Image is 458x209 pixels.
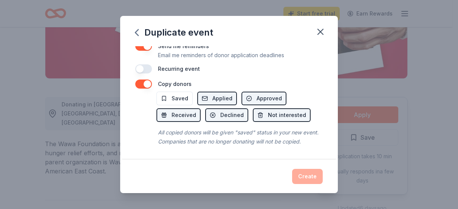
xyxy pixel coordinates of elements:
span: Saved [172,94,188,103]
span: Declined [220,111,244,120]
button: Declined [205,108,248,122]
p: Email me reminders of donor application deadlines [158,51,284,60]
button: Applied [197,92,237,105]
label: Copy donors [158,81,192,87]
span: Received [172,111,196,120]
button: Approved [241,92,286,105]
span: Approved [257,94,282,103]
button: Not interested [253,108,311,122]
label: Recurring event [158,66,200,72]
button: Saved [156,92,193,105]
span: Not interested [268,111,306,120]
label: Send me reminders [158,43,209,49]
span: Applied [212,94,232,103]
div: All copied donors will be given "saved" status in your new event. Companies that are no longer do... [156,126,323,148]
button: Received [156,108,201,122]
div: Duplicate event [135,27,213,39]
